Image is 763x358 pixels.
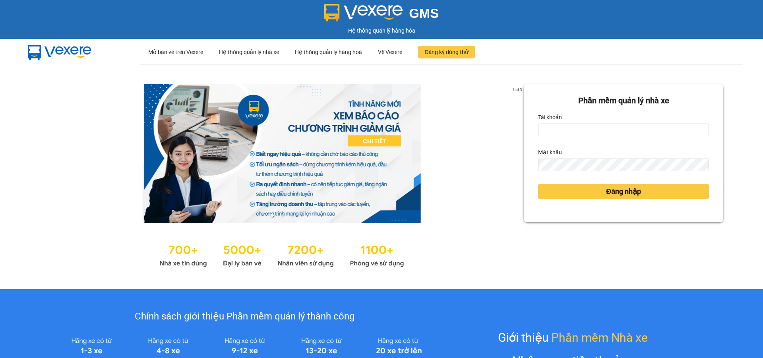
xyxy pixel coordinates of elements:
[378,39,402,65] div: Về Vexere
[538,124,709,136] input: Tài khoản
[418,46,475,58] button: Đăng ký dùng thử
[606,186,641,197] span: Đăng nhập
[20,39,99,65] img: mbUUG5Q.png
[510,84,524,95] p: 1 of 3
[280,214,283,217] li: slide item 2
[538,111,562,124] label: Tài khoản
[2,26,761,35] div: Hệ thống quản lý hàng hóa
[159,239,404,269] img: Statistics.png
[219,39,279,65] div: Hệ thống quản lý nhà xe
[295,39,362,65] div: Hệ thống quản lý hàng hoá
[324,4,403,21] img: logo 2
[424,48,469,56] span: Đăng ký dùng thử
[551,328,648,347] span: Phần mềm Nhà xe
[538,95,709,107] div: Phần mềm quản lý nhà xe
[538,184,709,199] button: Đăng nhập
[409,6,439,21] span: GMS
[498,328,648,347] div: Giới thiệu
[538,146,562,159] label: Mật khẩu
[271,214,274,217] li: slide item 1
[53,309,436,324] div: Chính sách giới thiệu Phần mềm quản lý thành công
[513,84,524,223] button: next slide / item
[290,214,293,217] li: slide item 3
[148,39,203,65] div: Mở bán vé trên Vexere
[538,159,709,171] input: Mật khẩu
[40,84,51,223] button: previous slide / item
[324,12,439,18] a: GMS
